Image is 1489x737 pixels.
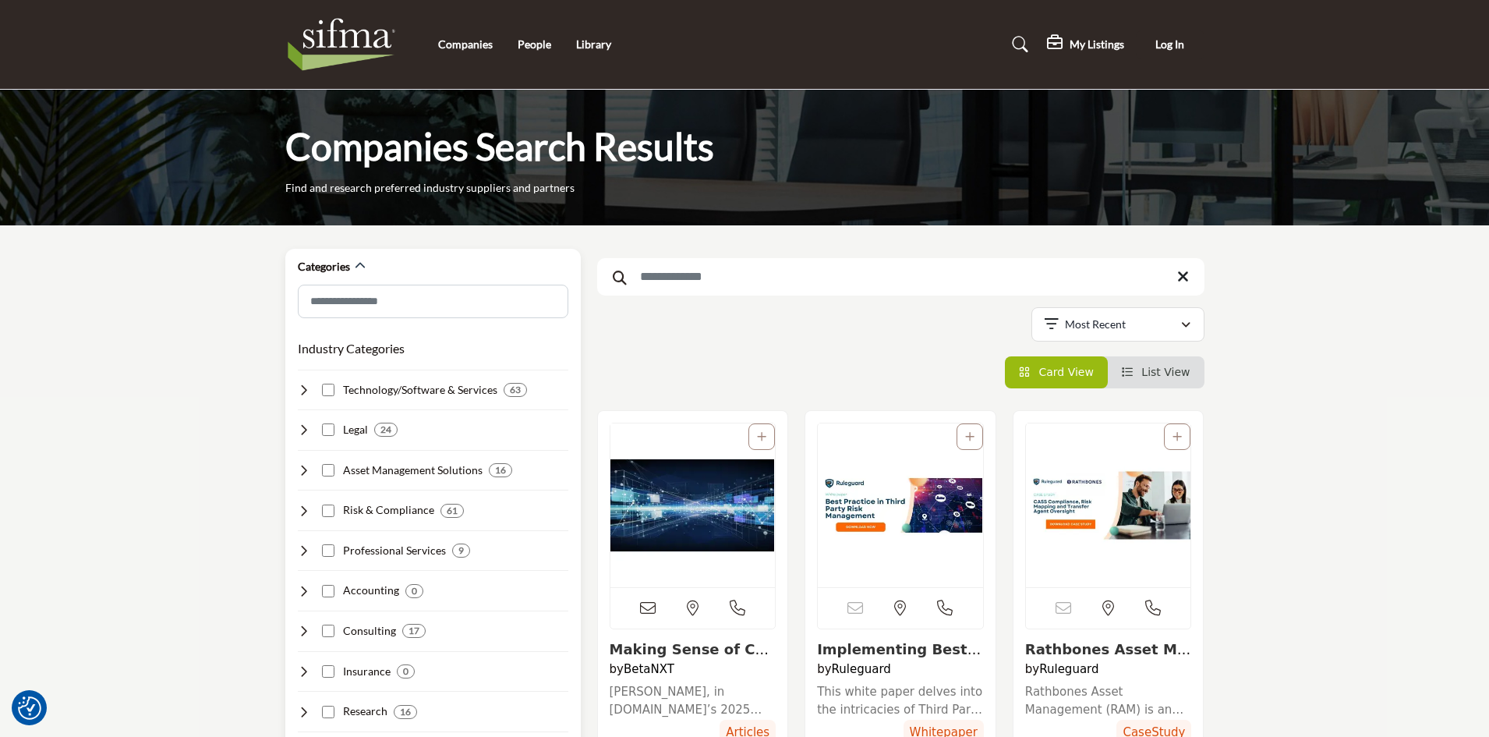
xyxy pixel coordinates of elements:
button: Industry Categories [298,339,405,358]
span: Card View [1038,366,1093,378]
a: View details about ruleguard [1025,641,1191,675]
span: List View [1141,366,1190,378]
b: 24 [380,424,391,435]
a: Library [576,37,611,51]
div: 17 Results For Consulting [402,624,426,638]
h4: by [610,662,776,676]
button: Log In [1136,30,1204,59]
h4: Accounting: Providing financial reporting, auditing, tax, and advisory services to securities ind... [343,583,399,598]
a: View details about betanxt [610,423,776,587]
input: Select Research checkbox [322,706,334,718]
div: 24 Results For Legal [374,423,398,437]
div: 61 Results For Risk & Compliance [440,504,464,518]
b: 17 [409,625,419,636]
b: 61 [447,505,458,516]
img: Implementing Best Practices in Third-Party Risk Management listing image [818,423,983,587]
a: Ruleguard [1039,662,1098,676]
i: Open Contact Info [730,601,745,616]
a: BetaNXT [624,662,674,676]
h4: Asset Management Solutions: Offering investment strategies, portfolio management, and performance... [343,462,483,478]
input: Search Category [298,285,568,318]
li: List View [1108,356,1204,388]
div: My Listings [1047,35,1124,54]
h3: Rathbones Asset Management Success Story [1025,641,1192,658]
h4: Risk & Compliance: Helping securities industry firms manage risk, ensure compliance, and prevent ... [343,502,434,518]
h1: Companies Search Results [285,122,714,171]
img: Rathbones Asset Management Success Story listing image [1026,423,1191,587]
h3: Making Sense of Corporate Shareholder Communications for Clients [610,641,776,658]
h4: Insurance: Offering insurance solutions to protect securities industry firms from various risks. [343,664,391,679]
b: 9 [458,545,464,556]
a: Search [997,32,1038,57]
input: Search Keyword [597,258,1204,296]
div: 16 Results For Research [394,705,417,719]
h4: Legal: Providing legal advice, compliance support, and litigation services to securities industry... [343,422,368,438]
div: 16 Results For Asset Management Solutions [489,463,512,477]
img: Making Sense of Corporate Shareholder Communications for Clients listing image [610,423,776,587]
a: View details about betanxt [610,641,772,675]
img: Site Logo [285,13,406,76]
input: Select Insurance checkbox [322,665,334,678]
h4: Professional Services: Delivering staffing, training, and outsourcing services to support securit... [343,543,446,558]
h3: Implementing Best Practices in Third-Party Risk Management [817,641,984,658]
a: People [518,37,551,51]
a: Companies [438,37,493,51]
img: Revisit consent button [18,696,41,720]
a: View details about ruleguard [817,641,982,675]
li: Card View [1005,356,1108,388]
a: View details about ruleguard [1026,423,1191,587]
a: Rathbones Asset Management (RAM) is an active management house, offering a range of investment so... [1025,683,1192,718]
b: 0 [412,586,417,597]
a: [PERSON_NAME], in [DOMAIN_NAME]’s 2025 Midyear Outlook, highlights that modern technology streaml... [610,683,776,718]
b: 16 [495,465,506,476]
p: Most Recent [1065,317,1126,332]
input: Select Technology/Software & Services checkbox [322,384,334,396]
div: 9 Results For Professional Services [452,544,470,558]
a: Add To List For Resource [757,431,766,443]
button: Consent Preferences [18,696,41,720]
span: Log In [1155,37,1184,51]
i: Open Contact Info [1145,601,1161,616]
a: View List [1122,366,1190,378]
p: Find and research preferred industry suppliers and partners [285,180,575,196]
div: 0 Results For Insurance [397,664,415,679]
h4: Technology/Software & Services: Developing and implementing technology solutions to support secur... [343,382,497,398]
h4: by [817,662,984,676]
a: Ruleguard [832,662,891,676]
h2: Categories [298,259,350,275]
h4: Consulting: Providing strategic, operational, and technical consulting services to securities ind... [343,623,396,639]
a: Add To List For Resource [1172,431,1182,443]
b: 16 [400,707,411,718]
h5: My Listings [1070,37,1124,51]
input: Select Consulting checkbox [322,625,334,637]
h4: Research: Conducting market, financial, economic, and industry research for securities industry p... [343,703,387,719]
a: This white paper delves into the intricacies of Third Party Risk Management (TPRM) and explores t... [817,683,984,718]
input: Select Legal checkbox [322,423,334,436]
input: Select Risk & Compliance checkbox [322,505,334,517]
a: View details about ruleguard [818,423,983,587]
b: 0 [403,666,409,677]
a: Add To List For Resource [965,431,974,443]
input: Select Asset Management Solutions checkbox [322,464,334,477]
div: 63 Results For Technology/Software & Services [504,383,527,397]
b: 63 [510,384,521,395]
h4: by [1025,662,1192,676]
input: Select Accounting checkbox [322,585,334,597]
div: 0 Results For Accounting [405,584,423,598]
i: Open Contact Info [937,601,953,616]
a: View Card [1019,366,1094,378]
button: Most Recent [1031,307,1204,342]
input: Select Professional Services checkbox [322,544,334,557]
